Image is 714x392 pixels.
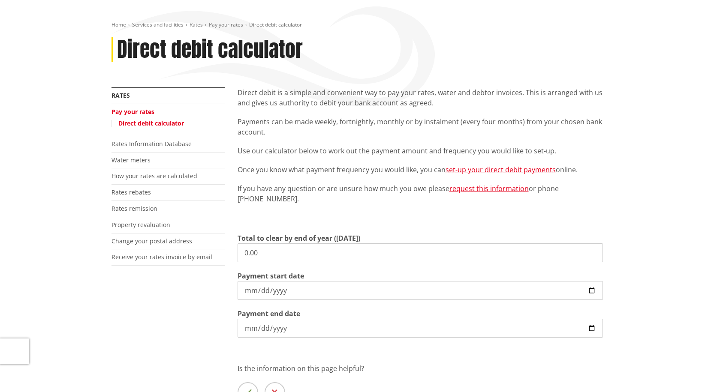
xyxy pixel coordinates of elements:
[111,172,197,180] a: How your rates are calculated
[249,21,302,28] span: Direct debit calculator
[238,87,603,108] p: Direct debit is a simple and convenient way to pay your rates, water and debtor invoices. This is...
[111,204,157,212] a: Rates remission
[238,165,603,175] p: Once you know what payment frequency you would like, you can online.
[111,188,151,196] a: Rates rebates
[449,184,529,193] a: request this information
[238,363,603,374] p: Is the information on this page helpful?
[238,146,603,156] p: Use our calculator below to work out the payment amount and frequency you would like to set-up.
[111,156,151,164] a: Water meters
[190,21,203,28] a: Rates
[238,183,603,204] p: If you have any question or are unsure how much you owe please or phone [PHONE_NUMBER].
[111,21,126,28] a: Home
[111,221,170,229] a: Property revaluation
[118,119,184,127] a: Direct debit calculator
[111,21,603,29] nav: breadcrumb
[111,140,192,148] a: Rates Information Database
[238,271,304,281] label: Payment start date
[132,21,184,28] a: Services and facilities
[209,21,243,28] a: Pay your rates
[238,117,603,137] p: Payments can be made weekly, fortnightly, monthly or by instalment (every four months) from your ...
[238,308,300,319] label: Payment end date
[238,233,360,243] label: Total to clear by end of year ([DATE])
[446,165,556,174] a: set-up your direct debit payments
[111,91,130,99] a: Rates
[111,108,154,116] a: Pay your rates
[675,356,705,387] iframe: Messenger Launcher
[111,237,192,245] a: Change your postal address
[111,253,212,261] a: Receive your rates invoice by email
[117,37,303,62] h1: Direct debit calculator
